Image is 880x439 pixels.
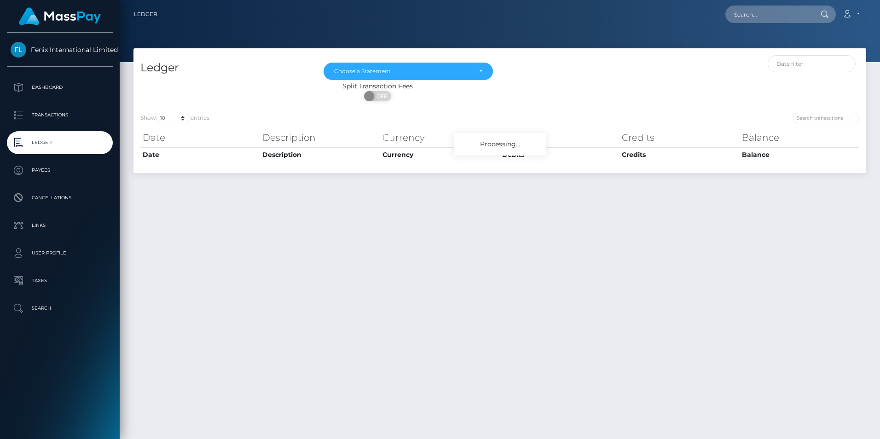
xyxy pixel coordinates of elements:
[11,274,109,288] p: Taxes
[134,5,157,24] a: Ledger
[11,136,109,150] p: Ledger
[140,128,260,147] th: Date
[7,269,113,292] a: Taxes
[133,81,622,91] div: Split Transaction Fees
[260,147,380,162] th: Description
[500,147,619,162] th: Debits
[793,113,859,123] input: Search transactions
[7,214,113,237] a: Links
[334,68,472,75] div: Choose a Statement
[11,163,109,177] p: Payees
[156,113,191,123] select: Showentries
[740,147,859,162] th: Balance
[500,128,619,147] th: Debits
[7,186,113,209] a: Cancellations
[260,128,380,147] th: Description
[324,63,493,80] button: Choose a Statement
[619,128,739,147] th: Credits
[7,242,113,265] a: User Profile
[11,191,109,205] p: Cancellations
[11,301,109,315] p: Search
[7,76,113,99] a: Dashboard
[454,133,546,156] div: Processing...
[7,297,113,320] a: Search
[7,104,113,127] a: Transactions
[7,46,113,54] span: Fenix International Limited
[140,147,260,162] th: Date
[11,219,109,232] p: Links
[725,6,812,23] input: Search...
[19,7,101,25] img: MassPay Logo
[7,131,113,154] a: Ledger
[768,55,856,72] input: Date filter
[11,108,109,122] p: Transactions
[619,147,739,162] th: Credits
[380,128,500,147] th: Currency
[11,246,109,260] p: User Profile
[11,42,26,58] img: Fenix International Limited
[369,91,392,101] span: OFF
[140,113,209,123] label: Show entries
[7,159,113,182] a: Payees
[11,81,109,94] p: Dashboard
[140,60,310,76] h4: Ledger
[740,128,859,147] th: Balance
[380,147,500,162] th: Currency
